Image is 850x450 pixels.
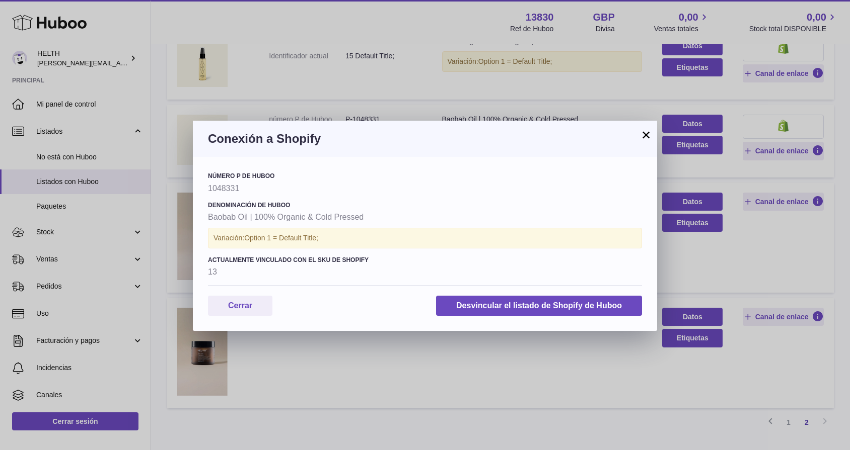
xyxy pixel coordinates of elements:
[208,256,642,264] h4: Actualmente vinculado con el SKU de Shopify
[208,201,642,209] h4: Denominación de Huboo
[640,129,652,141] button: ×
[208,212,642,223] strong: Baobab Oil | 100% Organic & Cold Pressed
[208,228,642,248] div: Variación:
[208,172,642,180] h4: número P de Huboo
[208,131,642,147] h3: Conexión a Shopify
[208,296,272,316] button: Cerrar
[208,183,642,194] strong: 1048331
[208,266,642,278] strong: 13
[244,234,318,242] span: Option 1 = Default Title;
[436,296,642,316] button: Desvincular el listado de Shopify de Huboo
